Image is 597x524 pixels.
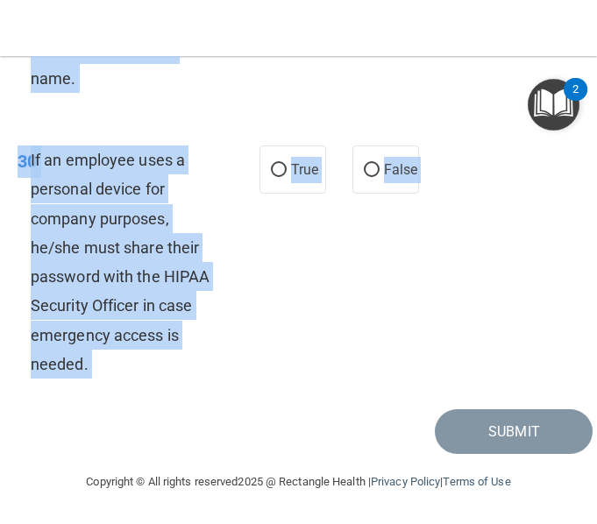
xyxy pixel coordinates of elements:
[509,403,576,470] iframe: Drift Widget Chat Controller
[364,164,380,177] input: False
[572,89,579,112] div: 2
[371,475,440,488] a: Privacy Policy
[384,161,418,178] span: False
[443,475,510,488] a: Terms of Use
[271,164,287,177] input: True
[435,409,593,454] button: Submit
[18,151,37,172] span: 30
[31,151,210,373] span: If an employee uses a personal device for company purposes, he/she must share their password with...
[291,161,318,178] span: True
[528,79,579,131] button: Open Resource Center, 2 new notifications
[31,454,566,510] div: Copyright © All rights reserved 2025 @ Rectangle Health | |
